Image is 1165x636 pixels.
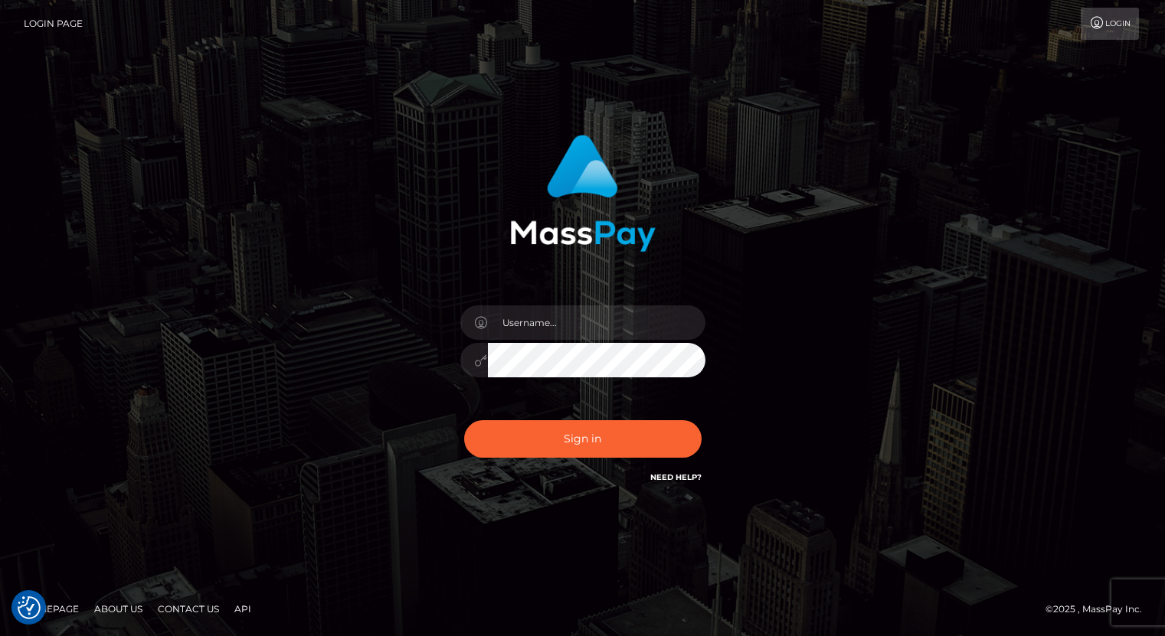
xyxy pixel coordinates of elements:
input: Username... [488,305,705,340]
a: API [228,597,257,621]
a: About Us [88,597,149,621]
a: Login [1081,8,1139,40]
img: MassPay Login [510,135,656,252]
button: Sign in [464,420,702,458]
a: Need Help? [650,472,702,482]
a: Login Page [24,8,83,40]
div: © 2025 , MassPay Inc. [1046,601,1154,618]
a: Contact Us [152,597,225,621]
button: Consent Preferences [18,596,41,619]
a: Homepage [17,597,85,621]
img: Revisit consent button [18,596,41,619]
